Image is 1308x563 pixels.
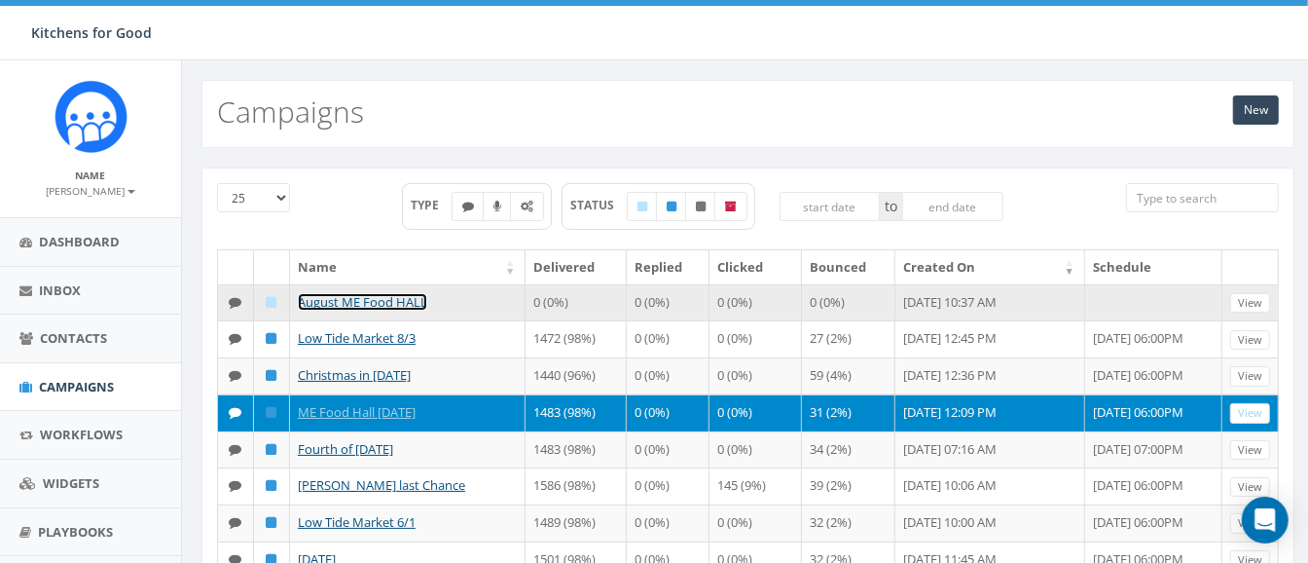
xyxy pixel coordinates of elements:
td: 0 (0%) [709,357,802,394]
i: Published [667,201,676,212]
a: New [1233,95,1279,125]
a: [PERSON_NAME] last Chance [298,476,465,494]
td: 0 (0%) [709,394,802,432]
label: Unpublished [685,192,716,221]
th: Replied [627,250,709,284]
td: [DATE] 06:00PM [1085,468,1222,505]
a: View [1230,440,1270,461]
img: Rally_Corp_Icon_1.png [54,80,127,153]
a: View [1230,477,1270,498]
td: 1440 (96%) [526,357,627,394]
span: Campaigns [39,378,114,395]
td: 1489 (98%) [526,505,627,542]
i: Published [267,443,277,456]
span: to [880,192,902,221]
a: View [1230,403,1270,424]
i: Published [267,369,277,382]
a: Fourth of [DATE] [298,440,393,458]
label: Draft [627,192,658,221]
th: Name: activate to sort column ascending [290,250,526,284]
td: 0 (0%) [627,357,709,394]
td: [DATE] 06:00PM [1085,320,1222,357]
td: [DATE] 07:00PM [1085,432,1222,469]
i: Published [267,479,277,492]
td: 27 (2%) [802,320,895,357]
td: 0 (0%) [627,320,709,357]
a: View [1230,366,1270,387]
td: [DATE] 10:00 AM [895,505,1085,542]
span: Widgets [43,474,99,492]
a: Low Tide Market 8/3 [298,329,416,347]
td: 0 (0%) [709,432,802,469]
td: 1483 (98%) [526,432,627,469]
a: ME Food Hall [DATE] [298,403,416,421]
label: Published [656,192,687,221]
th: Clicked [709,250,802,284]
td: [DATE] 12:45 PM [895,320,1085,357]
a: [PERSON_NAME] [47,181,135,199]
td: 0 (0%) [709,284,802,321]
i: Published [267,406,277,419]
td: 0 (0%) [627,284,709,321]
span: STATUS [570,197,628,213]
i: Text SMS [230,443,242,456]
span: Workflows [40,426,123,443]
i: Text SMS [230,369,242,382]
a: Low Tide Market 6/1 [298,513,416,531]
span: Contacts [40,329,107,347]
i: Text SMS [230,479,242,492]
td: 1586 (98%) [526,468,627,505]
span: TYPE [411,197,453,213]
td: 0 (0%) [627,432,709,469]
a: View [1230,330,1270,351]
i: Text SMS [230,332,242,345]
small: Name [76,169,106,182]
td: 1483 (98%) [526,394,627,432]
i: Text SMS [462,201,474,212]
i: Published [267,332,277,345]
td: 0 (0%) [709,505,802,542]
td: [DATE] 12:09 PM [895,394,1085,432]
i: Text SMS [230,406,242,419]
td: 0 (0%) [627,505,709,542]
td: 1472 (98%) [526,320,627,357]
label: Archived [714,192,747,221]
td: [DATE] 06:00PM [1085,505,1222,542]
i: Automated Message [521,201,533,212]
h2: Campaigns [217,95,364,128]
td: 0 (0%) [627,468,709,505]
td: 31 (2%) [802,394,895,432]
td: 145 (9%) [709,468,802,505]
td: 0 (0%) [627,394,709,432]
a: August ME Food HALL [298,293,427,311]
td: 0 (0%) [526,284,627,321]
td: 32 (2%) [802,505,895,542]
td: 0 (0%) [802,284,895,321]
label: Automated Message [510,192,544,221]
span: Playbooks [38,523,113,541]
span: Kitchens for Good [31,23,152,42]
td: 34 (2%) [802,432,895,469]
a: View [1230,293,1270,314]
i: Published [267,516,277,529]
label: Ringless Voice Mail [483,192,512,221]
td: [DATE] 12:36 PM [895,357,1085,394]
th: Created On: activate to sort column ascending [895,250,1085,284]
input: start date [780,192,881,221]
td: 39 (2%) [802,468,895,505]
span: Inbox [39,281,81,299]
td: [DATE] 07:16 AM [895,432,1085,469]
i: Unpublished [696,201,706,212]
input: end date [902,192,1003,221]
i: Text SMS [230,296,242,309]
label: Text SMS [452,192,485,221]
th: Bounced [802,250,895,284]
td: [DATE] 10:06 AM [895,468,1085,505]
td: [DATE] 06:00PM [1085,394,1222,432]
small: [PERSON_NAME] [47,184,135,198]
td: 0 (0%) [709,320,802,357]
th: Delivered [526,250,627,284]
i: Draft [637,201,647,212]
i: Text SMS [230,516,242,529]
td: [DATE] 06:00PM [1085,357,1222,394]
